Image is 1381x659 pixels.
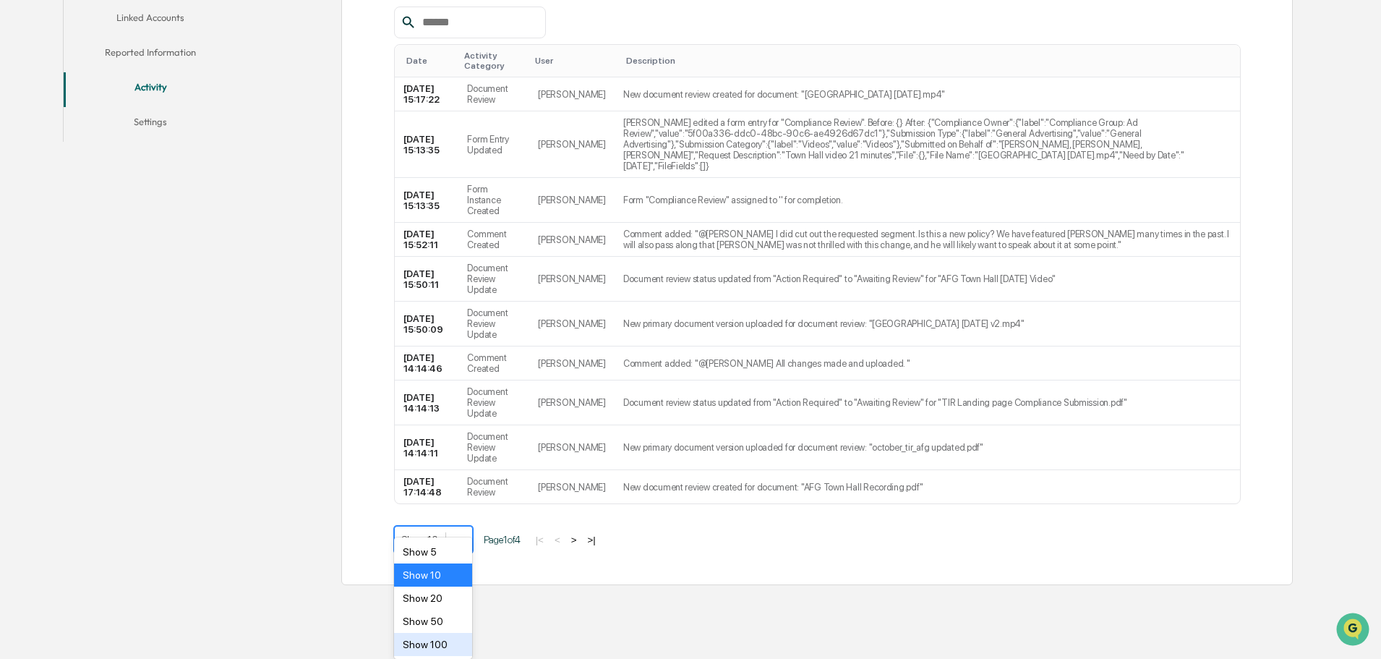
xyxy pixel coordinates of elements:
[64,107,237,142] button: Settings
[29,197,40,209] img: 1746055101610-c473b297-6a78-478c-a979-82029cc54cd1
[395,425,459,470] td: [DATE] 14:14:11
[458,470,529,503] td: Document Review
[14,183,38,206] img: Jack Rasmussen
[531,534,548,546] button: |<
[64,72,237,107] button: Activity
[529,178,615,223] td: [PERSON_NAME]
[615,470,1240,503] td: New document review created for document: "AFG Town Hall Recording.pdf"
[14,111,40,137] img: 1746055101610-c473b297-6a78-478c-a979-82029cc54cd1
[394,587,473,610] div: Show 20
[615,346,1240,380] td: Comment added: "@[PERSON_NAME] All changes made and uploaded. ​"
[120,197,125,208] span: •
[458,223,529,257] td: Comment Created
[529,111,615,178] td: [PERSON_NAME]
[65,125,199,137] div: We're available if you need us!
[30,111,56,137] img: 8933085812038_c878075ebb4cc5468115_72.jpg
[458,77,529,111] td: Document Review
[120,236,125,247] span: •
[529,257,615,302] td: [PERSON_NAME]
[529,470,615,503] td: [PERSON_NAME]
[45,197,117,208] span: [PERSON_NAME]
[29,237,40,248] img: 1746055101610-c473b297-6a78-478c-a979-82029cc54cd1
[128,197,158,208] span: [DATE]
[144,359,175,370] span: Pylon
[583,534,599,546] button: >|
[394,564,473,587] div: Show 10
[615,302,1240,346] td: New primary document version uploaded for document review: "[GEOGRAPHIC_DATA] [DATE] v2.mp4"
[464,51,523,71] div: Toggle SortBy
[626,56,1234,66] div: Toggle SortBy
[615,380,1240,425] td: Document review status updated from "Action Required" to "Awaiting Review" for "TIR Landing page ...
[615,178,1240,223] td: Form "Compliance Review" assigned to '' for completion.
[395,470,459,503] td: [DATE] 17:14:48
[29,296,93,310] span: Preclearance
[458,425,529,470] td: Document Review Update
[1335,611,1374,650] iframe: Open customer support
[529,77,615,111] td: [PERSON_NAME]
[529,302,615,346] td: [PERSON_NAME]
[395,302,459,346] td: [DATE] 15:50:09
[64,3,237,38] button: Linked Accounts
[535,56,609,66] div: Toggle SortBy
[9,318,97,344] a: 🔎Data Lookup
[224,158,263,175] button: See all
[65,111,237,125] div: Start new chat
[395,380,459,425] td: [DATE] 14:14:13
[9,290,99,316] a: 🖐️Preclearance
[394,610,473,633] div: Show 50
[14,325,26,336] div: 🔎
[484,534,521,545] span: Page 1 of 4
[458,257,529,302] td: Document Review Update
[246,115,263,132] button: Start new chat
[102,358,175,370] a: Powered byPylon
[395,346,459,380] td: [DATE] 14:14:46
[406,56,453,66] div: Toggle SortBy
[615,257,1240,302] td: Document review status updated from "Action Required" to "Awaiting Review" for "AFG Town Hall [DA...
[394,633,473,656] div: Show 100
[99,290,185,316] a: 🗄️Attestations
[458,346,529,380] td: Comment Created
[529,223,615,257] td: [PERSON_NAME]
[119,296,179,310] span: Attestations
[529,346,615,380] td: [PERSON_NAME]
[458,178,529,223] td: Form Instance Created
[615,77,1240,111] td: New document review created for document: "[GEOGRAPHIC_DATA] [DATE].mp4"
[395,257,459,302] td: [DATE] 15:50:11
[395,111,459,178] td: [DATE] 15:13:35
[14,297,26,309] div: 🖐️
[29,323,91,338] span: Data Lookup
[458,302,529,346] td: Document Review Update
[615,111,1240,178] td: [PERSON_NAME] edited a form entry for "Compliance Review". Before: {} After: {"Compliance Owner":...
[395,223,459,257] td: [DATE] 15:52:11
[550,534,565,546] button: <
[105,297,116,309] div: 🗄️
[615,223,1240,257] td: Comment added: "@[PERSON_NAME] I did cut out the requested segment. Is this a new policy? We have...
[395,77,459,111] td: [DATE] 15:17:22
[14,161,97,172] div: Past conversations
[529,380,615,425] td: [PERSON_NAME]
[567,534,581,546] button: >
[45,236,117,247] span: [PERSON_NAME]
[458,380,529,425] td: Document Review Update
[529,425,615,470] td: [PERSON_NAME]
[14,222,38,245] img: Jack Rasmussen
[615,425,1240,470] td: New primary document version uploaded for document review: "october_tir_afg updated.pdf"
[64,38,237,72] button: Reported Information
[394,540,473,564] div: Show 5
[14,30,263,54] p: How can we help?
[128,236,158,247] span: [DATE]
[395,178,459,223] td: [DATE] 15:13:35
[458,111,529,178] td: Form Entry Updated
